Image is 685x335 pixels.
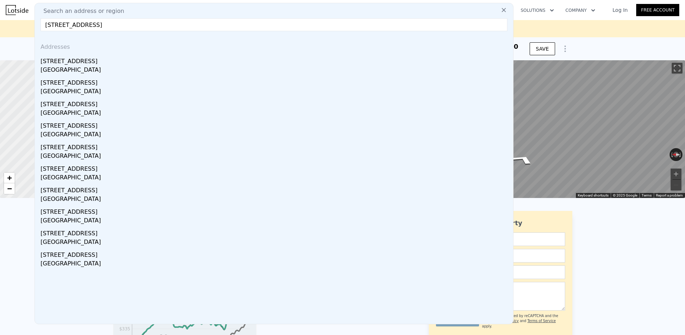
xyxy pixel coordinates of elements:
img: tab_keywords_by_traffic_grey.svg [71,42,77,47]
button: Zoom in [671,169,681,179]
img: Lotside [6,5,28,15]
div: [GEOGRAPHIC_DATA] [41,87,510,97]
a: Log In [604,6,636,14]
div: [STREET_ADDRESS] [41,76,510,87]
div: [GEOGRAPHIC_DATA] [41,259,510,269]
span: © 2025 Google [613,193,637,197]
div: [STREET_ADDRESS] [41,226,510,238]
div: [GEOGRAPHIC_DATA] [41,109,510,119]
div: [GEOGRAPHIC_DATA] [41,66,510,76]
tspan: $335 [119,326,130,331]
div: [GEOGRAPHIC_DATA] [41,152,510,162]
button: Keyboard shortcuts [578,193,609,198]
button: Company [560,4,601,17]
div: [STREET_ADDRESS] [41,162,510,173]
div: [STREET_ADDRESS] [41,205,510,216]
a: Report a problem [656,193,683,197]
div: Keywords by Traffic [79,42,121,47]
div: [GEOGRAPHIC_DATA] [41,195,510,205]
a: Terms (opens in new tab) [642,193,652,197]
div: Addresses [38,37,510,54]
a: Free Account [636,4,679,16]
div: [GEOGRAPHIC_DATA] [41,173,510,183]
div: [STREET_ADDRESS] [41,54,510,66]
div: [STREET_ADDRESS] [41,140,510,152]
div: [GEOGRAPHIC_DATA] [41,130,510,140]
div: [STREET_ADDRESS] [41,119,510,130]
input: Enter an address, city, region, neighborhood or zip code [41,18,507,31]
img: website_grey.svg [11,19,17,24]
a: Zoom in [4,173,15,183]
div: Domain Overview [27,42,64,47]
div: [STREET_ADDRESS] [41,248,510,259]
div: [STREET_ADDRESS] [41,97,510,109]
button: Solutions [515,4,560,17]
a: Zoom out [4,183,15,194]
span: − [7,184,12,193]
img: tab_domain_overview_orange.svg [19,42,25,47]
div: Domain: [DOMAIN_NAME] [19,19,79,24]
path: Go East, Westport Ave [494,151,548,167]
button: Rotate clockwise [679,148,683,161]
button: Rotate counterclockwise [670,148,674,161]
span: + [7,173,12,182]
button: Zoom out [671,180,681,190]
div: This site is protected by reCAPTCHA and the Google and apply. [482,313,565,329]
div: v 4.0.25 [20,11,35,17]
button: Show Options [558,42,572,56]
button: SAVE [530,42,555,55]
button: Toggle fullscreen view [672,63,682,74]
img: logo_orange.svg [11,11,17,17]
button: Reset the view [670,152,683,157]
span: Search an address or region [38,7,124,15]
div: [GEOGRAPHIC_DATA] [41,238,510,248]
a: Terms of Service [527,319,556,323]
div: [STREET_ADDRESS] [41,183,510,195]
div: [GEOGRAPHIC_DATA] [41,216,510,226]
